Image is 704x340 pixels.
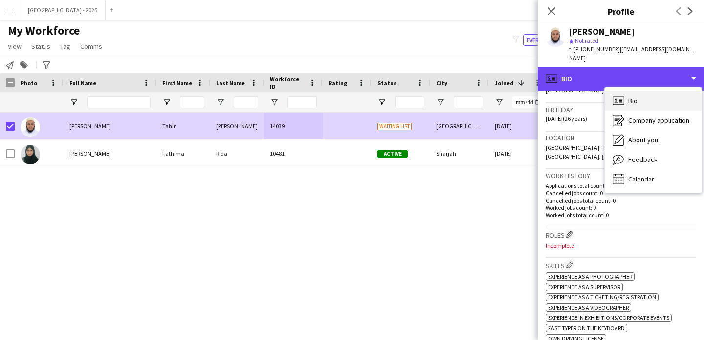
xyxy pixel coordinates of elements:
span: Photo [21,79,37,87]
a: Tag [56,40,74,53]
button: Open Filter Menu [162,98,171,107]
span: t. [PHONE_NUMBER] [569,45,620,53]
span: Experience as a Supervisor [548,283,620,291]
span: Not rated [575,37,598,44]
button: Everyone12,831 [523,34,575,46]
p: Worked jobs total count: 0 [546,211,696,219]
h3: Birthday [546,105,696,114]
img: Tahir Saifi [21,117,40,137]
p: Cancelled jobs count: 0 [546,189,696,197]
button: [GEOGRAPHIC_DATA] - 2025 [20,0,106,20]
span: City [436,79,447,87]
span: About you [628,136,658,144]
p: Applications total count: 0 [546,182,696,189]
span: Joined [495,79,514,87]
h3: Location [546,134,696,142]
button: Open Filter Menu [270,98,279,107]
span: Comms [80,42,102,51]
span: My Workforce [8,23,80,38]
div: Feedback [605,150,702,169]
div: About you [605,130,702,150]
div: [GEOGRAPHIC_DATA] [430,113,489,139]
span: Last Name [216,79,245,87]
span: Workforce ID [270,75,305,90]
span: Experience as a Videographer [548,304,629,311]
div: [DATE] [489,113,548,139]
p: Incomplete [546,242,696,249]
div: Bio [605,91,702,111]
a: Status [27,40,54,53]
span: [GEOGRAPHIC_DATA] - [GEOGRAPHIC_DATA] - [GEOGRAPHIC_DATA], [GEOGRAPHIC_DATA], 00000 [546,144,673,160]
span: Tag [60,42,70,51]
div: Rida [210,140,264,167]
input: City Filter Input [454,96,483,108]
a: Comms [76,40,106,53]
app-action-btn: Notify workforce [4,59,16,71]
input: Workforce ID Filter Input [287,96,317,108]
span: Feedback [628,155,658,164]
div: [DATE] [489,140,548,167]
span: Experience as a Photographer [548,273,632,280]
app-action-btn: Add to tag [18,59,30,71]
span: | [EMAIL_ADDRESS][DOMAIN_NAME] [569,45,693,62]
div: Tahir [156,113,210,139]
div: 14039 [264,113,323,139]
button: Open Filter Menu [69,98,78,107]
div: [PERSON_NAME] [210,113,264,139]
span: Waiting list [377,123,412,130]
span: Experience in Exhibitions/Corporate Events [548,314,669,321]
input: Full Name Filter Input [87,96,151,108]
span: Rating [329,79,347,87]
div: 10481 [264,140,323,167]
span: Experience as a Ticketing/Registration [548,294,656,301]
p: Cancelled jobs total count: 0 [546,197,696,204]
a: View [4,40,25,53]
img: Fathima Rida [21,145,40,164]
h3: Profile [538,5,704,18]
span: Status [377,79,396,87]
div: Calendar [605,169,702,189]
h3: Skills [546,260,696,270]
span: Company application [628,116,689,125]
span: Active [377,150,408,158]
button: Open Filter Menu [495,98,504,107]
span: [PERSON_NAME] [69,122,111,130]
button: Open Filter Menu [216,98,225,107]
div: Bio [538,67,704,91]
span: [PERSON_NAME] [69,150,111,157]
button: Open Filter Menu [436,98,445,107]
span: [DEMOGRAPHIC_DATA] [546,87,604,94]
input: Status Filter Input [395,96,424,108]
span: Calendar [628,175,654,183]
button: Open Filter Menu [377,98,386,107]
app-action-btn: Advanced filters [41,59,52,71]
span: Fast Typer on the Keyboard [548,324,625,332]
h3: Roles [546,229,696,240]
div: Fathima [156,140,210,167]
span: Status [31,42,50,51]
input: Joined Filter Input [512,96,542,108]
div: Sharjah [430,140,489,167]
h3: Work history [546,171,696,180]
div: Company application [605,111,702,130]
p: Worked jobs count: 0 [546,204,696,211]
span: Bio [628,96,638,105]
span: [DATE] (26 years) [546,115,587,122]
div: [PERSON_NAME] [569,27,635,36]
input: Last Name Filter Input [234,96,258,108]
span: Full Name [69,79,96,87]
input: First Name Filter Input [180,96,204,108]
span: View [8,42,22,51]
span: First Name [162,79,192,87]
